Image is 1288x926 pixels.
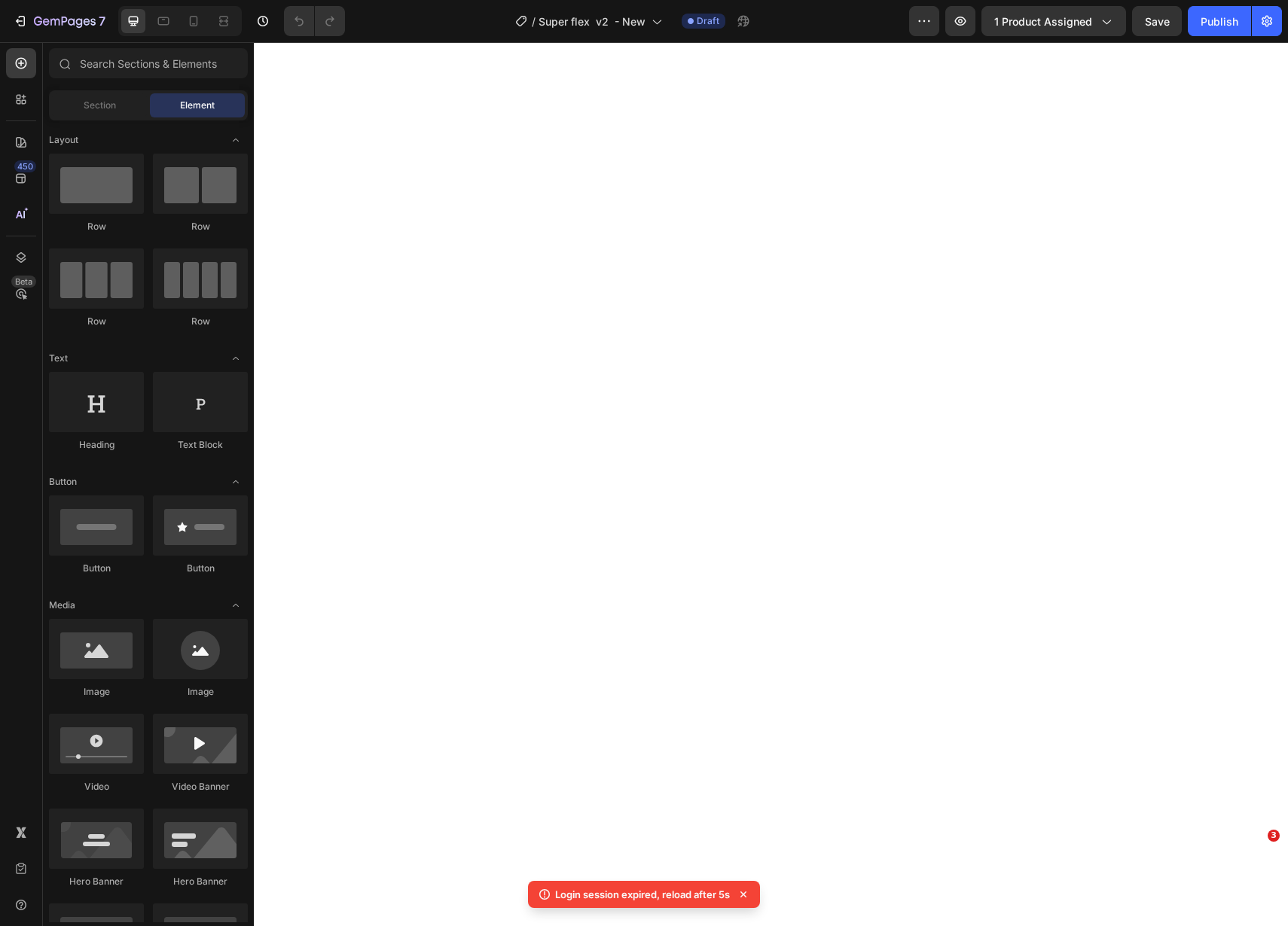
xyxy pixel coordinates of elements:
div: Row [49,220,144,233]
div: Video [49,780,144,793]
div: Row [49,315,144,328]
span: Section [84,99,116,112]
div: Button [153,562,248,575]
div: Image [49,685,144,699]
div: Publish [1201,14,1238,29]
button: Publish [1188,6,1251,36]
div: 450 [14,160,36,172]
span: Toggle open [224,470,248,494]
span: Element [180,99,215,112]
span: Toggle open [224,128,248,152]
div: Text Block [153,438,248,452]
div: Video Banner [153,780,248,793]
span: / [532,14,536,29]
div: Row [153,220,248,233]
p: 7 [99,12,105,30]
span: Draft [697,14,719,28]
div: Button [49,562,144,575]
div: Heading [49,438,144,452]
span: Media [49,599,75,612]
div: Row [153,315,248,328]
div: Hero Banner [153,875,248,888]
span: Toggle open [224,593,248,617]
span: Text [49,352,68,365]
iframe: Design area [254,42,1288,926]
div: Hero Banner [49,875,144,888]
div: Undo/Redo [284,6,345,36]
span: Save [1145,15,1170,28]
span: 3 [1268,830,1280,842]
span: 1 product assigned [994,14,1092,29]
button: 1 product assigned [981,6,1126,36]
div: Image [153,685,248,699]
p: Login session expired, reload after 5s [555,887,730,902]
span: Toggle open [224,346,248,370]
span: Button [49,475,77,489]
span: Super flex v2 - New [539,14,646,29]
span: Layout [49,133,78,147]
iframe: Intercom live chat [1237,852,1273,888]
div: Beta [11,276,36,288]
button: Save [1132,6,1182,36]
button: 7 [6,6,112,36]
input: Search Sections & Elements [49,48,248,78]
